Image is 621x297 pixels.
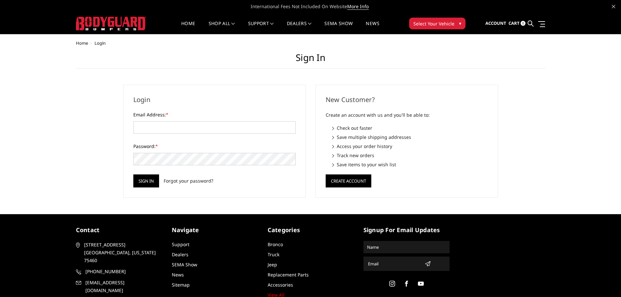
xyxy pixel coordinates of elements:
[326,174,371,187] button: Create Account
[172,226,258,234] h5: Navigate
[365,259,422,269] input: Email
[332,125,488,131] li: Check out faster
[172,272,184,278] a: News
[268,226,354,234] h5: Categories
[172,261,197,268] a: SEMA Show
[287,21,312,34] a: Dealers
[324,21,353,34] a: SEMA Show
[409,18,466,29] button: Select Your Vehicle
[95,40,106,46] span: Login
[85,279,161,294] span: [EMAIL_ADDRESS][DOMAIN_NAME]
[76,52,545,68] h1: Sign in
[164,177,213,184] a: Forgot your password?
[268,241,283,247] a: Bronco
[332,143,488,150] li: Access your order history
[85,268,161,275] span: [PHONE_NUMBER]
[364,242,449,252] input: Name
[413,20,454,27] span: Select Your Vehicle
[172,241,189,247] a: Support
[363,226,450,234] h5: signup for email updates
[248,21,274,34] a: Support
[133,174,159,187] input: Sign in
[332,134,488,141] li: Save multiple shipping addresses
[521,21,525,26] span: 0
[268,282,293,288] a: Accessories
[84,241,160,264] span: [STREET_ADDRESS] [GEOGRAPHIC_DATA], [US_STATE] 75460
[366,21,379,34] a: News
[509,20,520,26] span: Cart
[76,17,146,30] img: BODYGUARD BUMPERS
[76,226,162,234] h5: contact
[133,143,296,150] label: Password:
[172,282,190,288] a: Sitemap
[347,3,369,10] a: More Info
[509,15,525,32] a: Cart 0
[326,95,488,105] h2: New Customer?
[332,152,488,159] li: Track new orders
[326,111,488,119] p: Create an account with us and you'll be able to:
[76,279,162,294] a: [EMAIL_ADDRESS][DOMAIN_NAME]
[485,15,506,32] a: Account
[172,251,188,258] a: Dealers
[268,251,279,258] a: Truck
[76,268,162,275] a: [PHONE_NUMBER]
[332,161,488,168] li: Save items to your wish list
[326,177,371,183] a: Create Account
[181,21,195,34] a: Home
[268,261,277,268] a: Jeep
[268,272,309,278] a: Replacement Parts
[133,111,296,118] label: Email Address:
[485,20,506,26] span: Account
[76,40,88,46] a: Home
[459,20,461,27] span: ▾
[133,95,296,105] h2: Login
[209,21,235,34] a: shop all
